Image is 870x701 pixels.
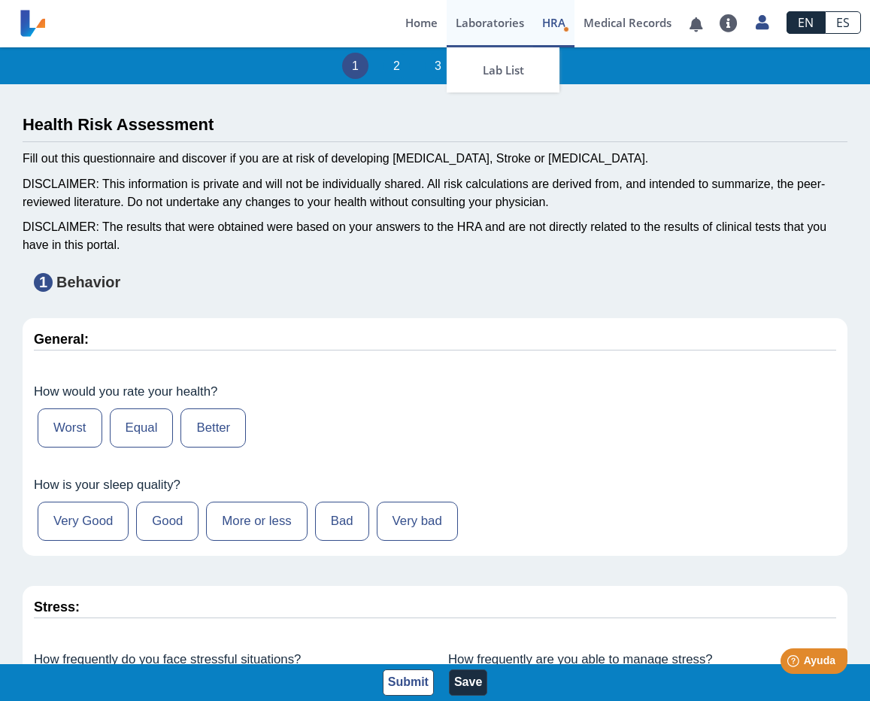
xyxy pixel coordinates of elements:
label: How is your sleep quality? [34,478,836,493]
div: Fill out this questionnaire and discover if you are at risk of developing [MEDICAL_DATA], Stroke ... [23,150,847,168]
span: HRA [542,15,565,30]
label: Very bad [377,502,458,541]
strong: Behavior [56,274,120,290]
iframe: Help widget launcher [736,642,853,684]
button: Save [449,669,487,696]
li: 2 [383,53,410,79]
a: ES [825,11,861,34]
label: Equal [110,408,174,448]
label: How frequently do you face stressful situations? [34,652,422,667]
label: Better [180,408,246,448]
span: 1 [34,273,53,292]
label: Worst [38,408,102,448]
label: Good [136,502,199,541]
strong: Stress: [34,599,80,615]
a: EN [787,11,825,34]
div: DISCLAIMER: The results that were obtained were based on your answers to the HRA and are not dire... [23,218,847,254]
label: Bad [315,502,369,541]
strong: General: [34,332,89,347]
button: Submit [383,669,434,696]
li: 1 [342,53,368,79]
a: Lab List [447,47,559,93]
h3: Health Risk Assessment [23,115,847,134]
label: How would you rate your health? [34,384,836,399]
label: How frequently are you able to manage stress? [448,652,836,667]
li: 3 [425,53,451,79]
label: Very Good [38,502,129,541]
label: More or less [206,502,307,541]
div: DISCLAIMER: This information is private and will not be individually shared. All risk calculation... [23,175,847,211]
